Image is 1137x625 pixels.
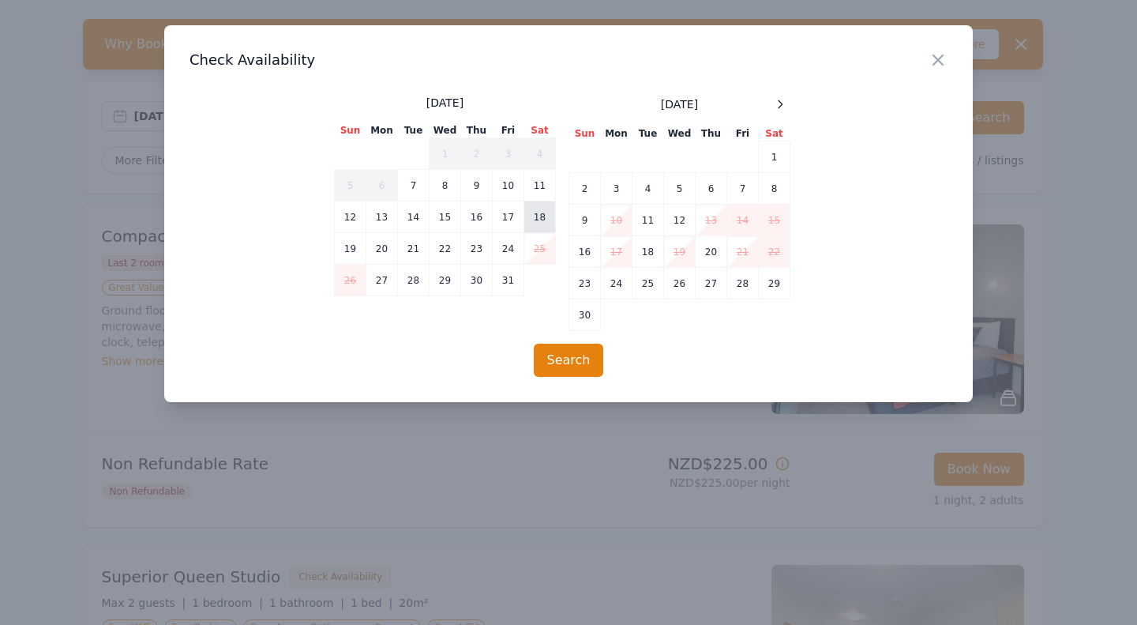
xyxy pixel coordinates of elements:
td: 31 [493,265,524,296]
td: 25 [632,268,664,299]
td: 17 [493,201,524,233]
th: Thu [696,126,727,141]
td: 28 [727,268,759,299]
td: 12 [664,205,696,236]
th: Sat [524,123,556,138]
th: Mon [601,126,632,141]
th: Wed [430,123,461,138]
th: Mon [366,123,398,138]
td: 3 [601,173,632,205]
td: 27 [366,265,398,296]
td: 29 [430,265,461,296]
th: Tue [632,126,664,141]
td: 15 [430,201,461,233]
td: 24 [493,233,524,265]
td: 25 [524,233,556,265]
span: [DATE] [426,95,463,111]
td: 6 [696,173,727,205]
td: 5 [335,170,366,201]
td: 16 [461,201,493,233]
th: Sun [569,126,601,141]
td: 1 [759,141,790,173]
td: 1 [430,138,461,170]
td: 13 [366,201,398,233]
td: 4 [632,173,664,205]
td: 22 [430,233,461,265]
td: 14 [398,201,430,233]
th: Fri [493,123,524,138]
td: 10 [493,170,524,201]
td: 11 [524,170,556,201]
td: 18 [632,236,664,268]
td: 8 [430,170,461,201]
td: 19 [335,233,366,265]
span: [DATE] [661,96,698,112]
td: 22 [759,236,790,268]
td: 8 [759,173,790,205]
td: 23 [569,268,601,299]
td: 23 [461,233,493,265]
td: 28 [398,265,430,296]
td: 24 [601,268,632,299]
td: 26 [335,265,366,296]
td: 3 [493,138,524,170]
td: 12 [335,201,366,233]
button: Search [534,344,604,377]
td: 15 [759,205,790,236]
td: 9 [569,205,601,236]
td: 18 [524,201,556,233]
td: 6 [366,170,398,201]
th: Wed [664,126,696,141]
td: 14 [727,205,759,236]
td: 2 [461,138,493,170]
td: 26 [664,268,696,299]
th: Tue [398,123,430,138]
td: 19 [664,236,696,268]
td: 17 [601,236,632,268]
td: 13 [696,205,727,236]
td: 7 [727,173,759,205]
td: 20 [366,233,398,265]
td: 21 [727,236,759,268]
td: 21 [398,233,430,265]
td: 7 [398,170,430,201]
td: 27 [696,268,727,299]
th: Sat [759,126,790,141]
td: 4 [524,138,556,170]
th: Sun [335,123,366,138]
td: 9 [461,170,493,201]
td: 30 [461,265,493,296]
td: 5 [664,173,696,205]
td: 2 [569,173,601,205]
td: 30 [569,299,601,331]
td: 29 [759,268,790,299]
th: Thu [461,123,493,138]
td: 11 [632,205,664,236]
td: 20 [696,236,727,268]
h3: Check Availability [189,51,947,70]
td: 10 [601,205,632,236]
td: 16 [569,236,601,268]
th: Fri [727,126,759,141]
